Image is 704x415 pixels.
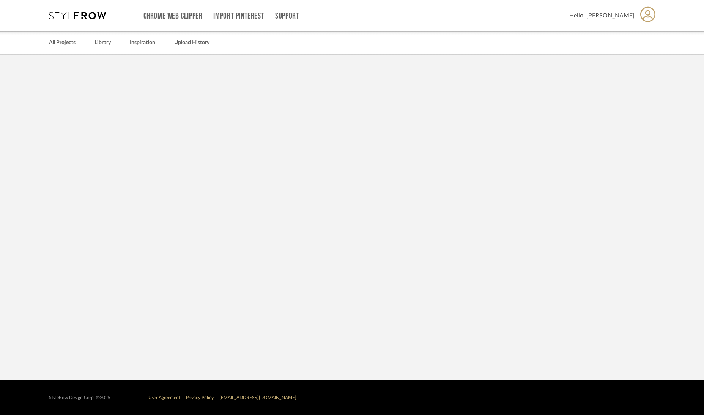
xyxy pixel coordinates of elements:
a: All Projects [49,38,76,48]
a: User Agreement [148,395,180,400]
a: Support [275,13,299,19]
a: Library [94,38,111,48]
span: Hello, [PERSON_NAME] [569,11,635,20]
div: StyleRow Design Corp. ©2025 [49,395,110,401]
a: Chrome Web Clipper [143,13,203,19]
a: Upload History [174,38,209,48]
a: Import Pinterest [213,13,264,19]
a: Inspiration [130,38,155,48]
a: [EMAIL_ADDRESS][DOMAIN_NAME] [219,395,296,400]
a: Privacy Policy [186,395,214,400]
